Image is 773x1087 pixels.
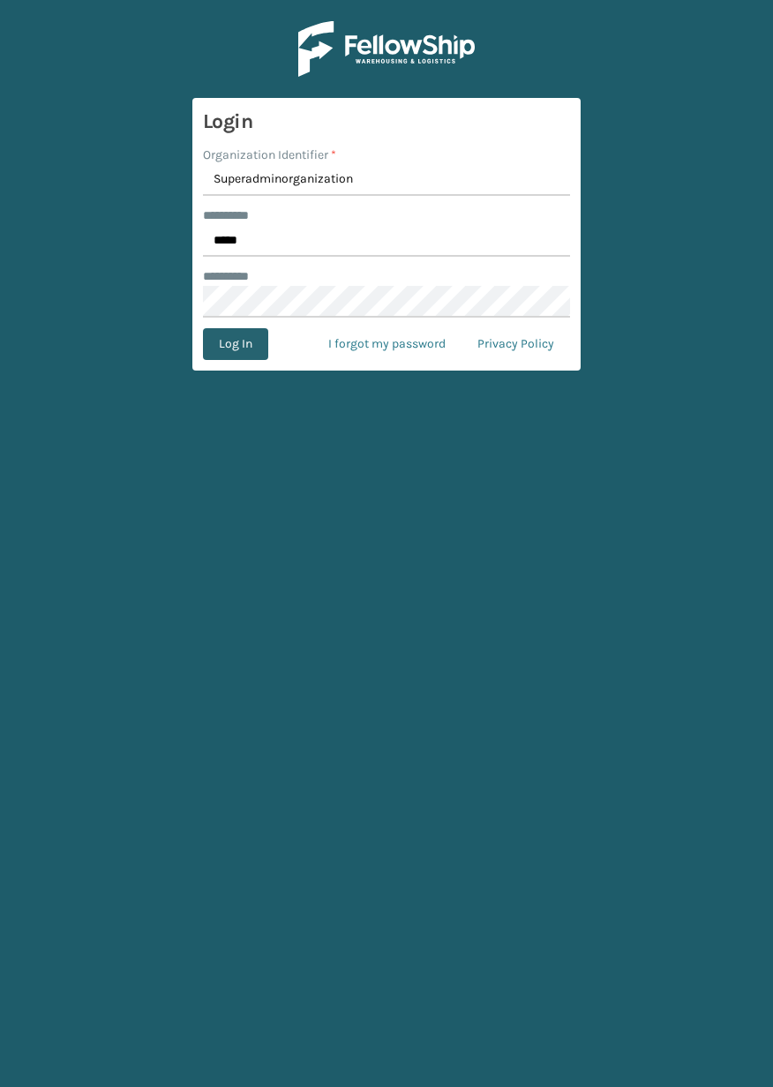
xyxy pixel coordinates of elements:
[298,21,475,77] img: Logo
[312,328,462,360] a: I forgot my password
[203,146,336,164] label: Organization Identifier
[203,109,570,135] h3: Login
[203,328,268,360] button: Log In
[462,328,570,360] a: Privacy Policy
